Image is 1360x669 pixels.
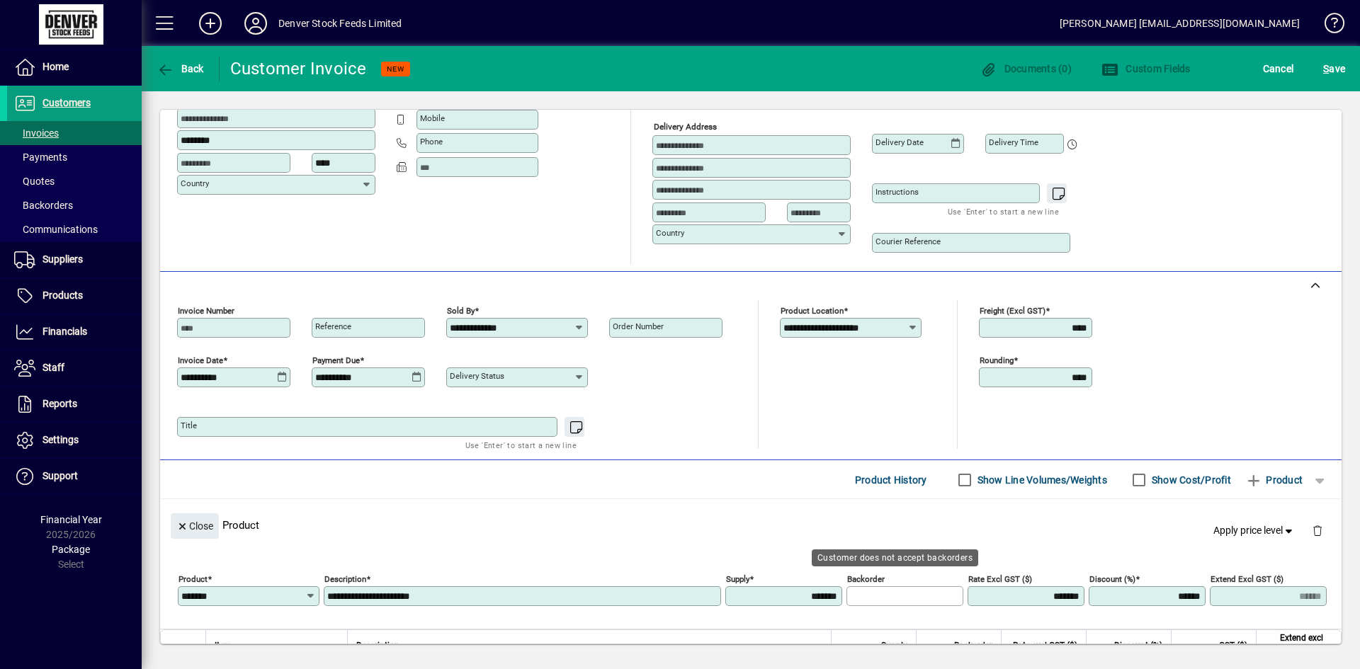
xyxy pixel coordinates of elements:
button: Product History [849,467,933,493]
span: Support [42,470,78,481]
mat-label: Delivery time [989,137,1038,147]
mat-label: Supply [726,574,749,584]
span: Backorders [14,200,73,211]
button: Documents (0) [976,56,1075,81]
mat-label: Instructions [875,187,919,197]
mat-label: Delivery status [450,371,504,381]
span: Payments [14,151,67,163]
mat-label: Sold by [447,306,475,316]
span: ave [1323,57,1345,80]
div: Customer Invoice [230,57,367,80]
span: NEW [387,64,404,74]
mat-label: Reference [315,321,351,331]
mat-label: Country [181,178,209,188]
span: Suppliers [42,253,83,265]
a: Backorders [7,193,142,217]
a: Payments [7,145,142,169]
span: Apply price level [1213,523,1296,538]
div: Customer does not accept backorders [812,549,978,566]
span: Staff [42,362,64,373]
mat-label: Discount (%) [1089,574,1135,584]
button: Custom Fields [1098,56,1194,81]
mat-label: Backorder [847,574,885,584]
span: Cancel [1263,57,1294,80]
span: Reports [42,398,77,409]
a: Reports [7,387,142,422]
a: Settings [7,423,142,458]
mat-label: Payment due [312,355,360,365]
button: Cancel [1259,56,1298,81]
app-page-header-button: Close [167,519,222,532]
a: Knowledge Base [1314,3,1342,49]
span: Communications [14,224,98,235]
label: Show Cost/Profit [1149,473,1231,487]
a: Products [7,278,142,314]
app-page-header-button: Delete [1300,524,1334,537]
mat-label: Freight (excl GST) [980,306,1045,316]
button: Product [1238,467,1310,493]
mat-label: Phone [420,137,443,147]
mat-label: Country [656,228,684,238]
mat-label: Order number [613,321,664,331]
button: Apply price level [1208,518,1301,544]
mat-label: Product location [781,306,844,316]
mat-label: Courier Reference [875,236,941,246]
button: Back [153,56,208,81]
span: Invoices [14,127,59,139]
span: Financials [42,326,87,337]
button: Save [1320,56,1349,81]
span: Back [157,63,204,74]
mat-label: Product [178,574,208,584]
div: [PERSON_NAME] [EMAIL_ADDRESS][DOMAIN_NAME] [1060,12,1300,35]
span: Custom Fields [1101,63,1191,74]
span: Product History [855,469,927,491]
button: Profile [233,11,278,36]
span: Documents (0) [980,63,1072,74]
span: Item [215,638,232,653]
span: S [1323,63,1329,74]
div: Product [160,499,1342,551]
span: Quotes [14,176,55,187]
span: Extend excl GST ($) [1265,630,1323,661]
span: Discount (%) [1114,638,1162,653]
div: Denver Stock Feeds Limited [278,12,402,35]
span: Settings [42,434,79,445]
label: Show Line Volumes/Weights [975,473,1107,487]
mat-label: Mobile [420,113,445,123]
span: Products [42,290,83,301]
mat-label: Invoice number [178,306,234,316]
span: Financial Year [40,514,102,525]
span: Rate excl GST ($) [1013,638,1077,653]
a: Invoices [7,121,142,145]
mat-label: Rounding [980,355,1014,365]
mat-label: Description [324,574,366,584]
mat-label: Extend excl GST ($) [1211,574,1283,584]
button: Delete [1300,513,1334,547]
span: Description [356,638,399,653]
span: Home [42,61,69,72]
button: Close [171,513,219,539]
span: Close [176,515,213,538]
span: Product [1245,469,1303,491]
a: Quotes [7,169,142,193]
a: Suppliers [7,242,142,278]
span: Customers [42,97,91,108]
a: Support [7,459,142,494]
span: GST ($) [1219,638,1247,653]
a: Financials [7,314,142,350]
span: Package [52,544,90,555]
mat-hint: Use 'Enter' to start a new line [465,437,577,453]
mat-label: Delivery date [875,137,924,147]
mat-label: Invoice date [178,355,223,365]
a: Home [7,50,142,85]
button: Add [188,11,233,36]
a: Communications [7,217,142,241]
mat-hint: Use 'Enter' to start a new line [948,203,1059,219]
span: Backorder [954,638,992,653]
mat-label: Title [181,421,197,430]
mat-label: Rate excl GST ($) [968,574,1032,584]
app-page-header-button: Back [142,56,220,81]
span: Supply [881,638,907,653]
a: Staff [7,350,142,386]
